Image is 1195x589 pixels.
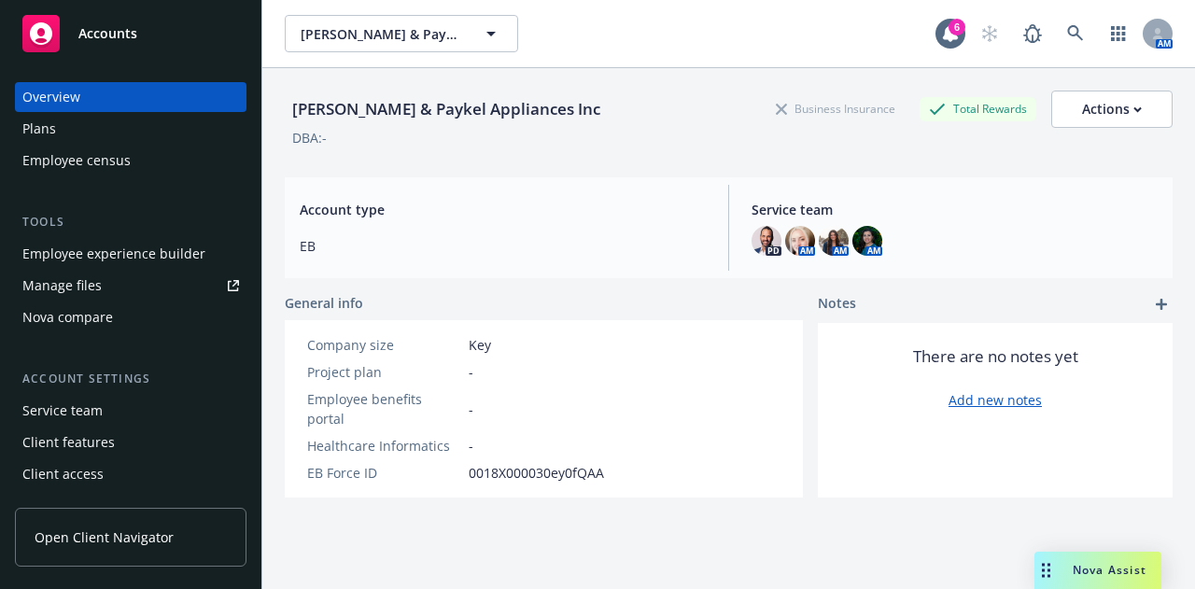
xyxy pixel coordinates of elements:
a: Nova compare [15,302,246,332]
div: Service team [22,396,103,426]
a: Switch app [1100,15,1137,52]
div: Employee benefits portal [307,389,461,428]
div: Employee experience builder [22,239,205,269]
span: Open Client Navigator [35,527,174,547]
div: EB Force ID [307,463,461,483]
div: Employee census [22,146,131,175]
button: Nova Assist [1034,552,1161,589]
span: EB [300,236,706,256]
span: Notes [818,293,856,316]
span: Account type [300,200,706,219]
span: Nova Assist [1073,562,1146,578]
div: Plans [22,114,56,144]
img: photo [785,226,815,256]
img: photo [819,226,849,256]
div: Overview [22,82,80,112]
a: Client features [15,428,246,457]
a: Manage files [15,271,246,301]
span: - [469,436,473,456]
a: Start snowing [971,15,1008,52]
span: 0018X000030ey0fQAA [469,463,604,483]
div: Healthcare Informatics [307,436,461,456]
div: Drag to move [1034,552,1058,589]
div: Total Rewards [920,97,1036,120]
a: Employee experience builder [15,239,246,269]
span: There are no notes yet [913,345,1078,368]
a: Service team [15,396,246,426]
div: Account settings [15,370,246,388]
span: - [469,362,473,382]
span: Key [469,335,491,355]
a: Employee census [15,146,246,175]
span: Service team [752,200,1158,219]
span: General info [285,293,363,313]
div: Business Insurance [766,97,905,120]
a: Search [1057,15,1094,52]
button: [PERSON_NAME] & Paykel Appliances Inc [285,15,518,52]
div: Tools [15,213,246,231]
a: add [1150,293,1173,316]
a: Client access [15,459,246,489]
img: photo [852,226,882,256]
div: DBA: - [292,128,327,147]
span: Accounts [78,26,137,41]
div: Client features [22,428,115,457]
div: Company size [307,335,461,355]
a: Overview [15,82,246,112]
div: Actions [1082,91,1142,127]
a: Plans [15,114,246,144]
a: Report a Bug [1014,15,1051,52]
span: [PERSON_NAME] & Paykel Appliances Inc [301,24,462,44]
div: Nova compare [22,302,113,332]
img: photo [752,226,781,256]
button: Actions [1051,91,1173,128]
div: 6 [949,19,965,35]
div: Project plan [307,362,461,382]
div: Manage files [22,271,102,301]
a: Accounts [15,7,246,60]
span: - [469,400,473,419]
a: Add new notes [949,390,1042,410]
div: Client access [22,459,104,489]
div: [PERSON_NAME] & Paykel Appliances Inc [285,97,608,121]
